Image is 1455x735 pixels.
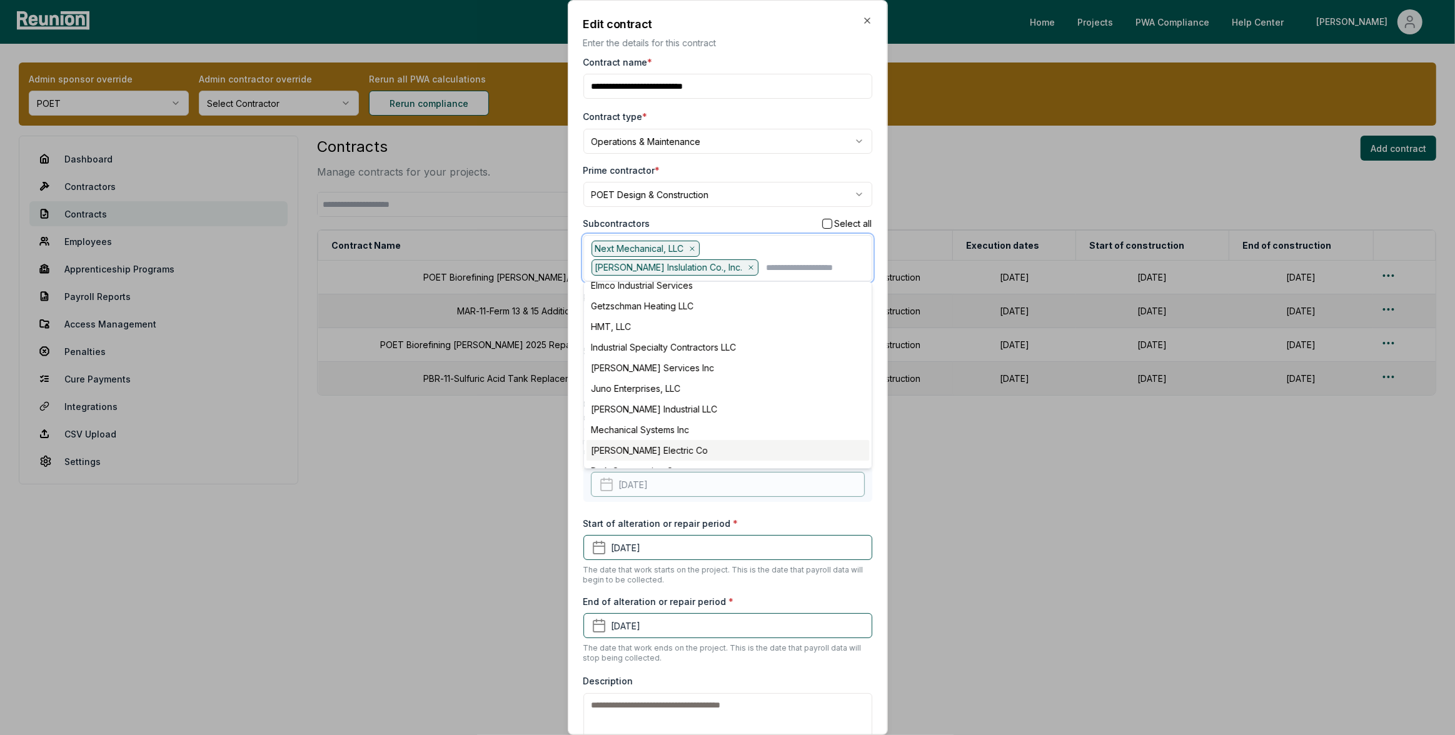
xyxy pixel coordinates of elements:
[583,565,872,585] p: The date that work starts on the project. This is the date that payroll data will begin to be col...
[587,357,869,378] div: [PERSON_NAME] Services Inc
[592,241,700,257] div: Next Mechanical, LLC
[583,676,633,686] label: Description
[583,111,648,122] label: Contract type
[587,399,869,419] div: [PERSON_NAME] Industrial LLC
[587,337,869,357] div: Industrial Specialty Contractors LLC
[583,643,872,663] p: The date that work ends on the project. This is the date that payroll data will stop being collec...
[583,56,653,69] label: Contract name
[587,316,869,337] div: HMT, LLC
[583,36,872,49] p: Enter the details for this contract
[587,296,869,316] div: Getzschman Heating LLC
[583,535,872,560] button: [DATE]
[587,275,869,296] div: Elmco Industrial Services
[835,219,872,228] label: Select all
[583,613,872,638] button: [DATE]
[587,378,869,399] div: Juno Enterprises, LLC
[587,419,869,440] div: Mechanical Systems Inc
[583,517,738,530] label: Start of alteration or repair period
[583,217,650,230] label: Subcontractors
[583,16,872,32] h2: Edit contract
[583,164,660,177] label: Prime contractor
[583,281,872,469] div: Suggestions
[592,259,759,276] div: [PERSON_NAME] Inslulation Co., Inc.
[583,595,734,608] label: End of alteration or repair period
[587,440,869,461] div: [PERSON_NAME] Electric Co
[587,461,869,481] div: Park Construction Company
